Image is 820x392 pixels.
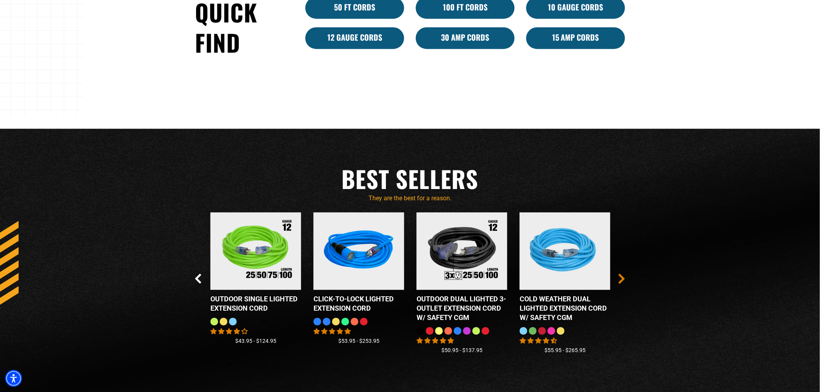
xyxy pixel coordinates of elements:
img: Light Blue [522,211,609,290]
img: Outdoor Single Lighted Extension Cord [212,211,300,290]
div: Outdoor Single Lighted Extension Cord [210,294,301,313]
span: 4.80 stars [417,337,454,344]
img: Outdoor Dual Lighted 3-Outlet Extension Cord w/ Safety CGM [419,211,506,290]
div: $43.95 - $124.95 [210,337,301,345]
a: blue Click-to-Lock Lighted Extension Cord [314,212,404,318]
div: Cold Weather Dual Lighted Extension Cord w/ Safety CGM [520,294,610,322]
span: 4.87 stars [314,328,351,335]
p: They are the best for a reason. [195,194,625,203]
a: 12 Gauge Cords [305,27,404,49]
div: $53.95 - $253.95 [314,337,404,345]
div: Outdoor Dual Lighted 3-Outlet Extension Cord w/ Safety CGM [417,294,507,322]
div: Accessibility Menu [5,370,22,387]
div: $50.95 - $137.95 [417,346,507,354]
span: 4.00 stars [210,328,248,335]
a: 15 Amp Cords [526,27,625,49]
button: Next Slide [618,273,625,284]
button: Previous Slide [195,273,202,284]
span: 4.62 stars [520,337,557,344]
a: Outdoor Single Lighted Extension Cord Outdoor Single Lighted Extension Cord [210,212,301,318]
div: Click-to-Lock Lighted Extension Cord [314,294,404,313]
div: $55.95 - $265.95 [520,346,610,354]
h2: Best Sellers [195,163,625,194]
a: 30 Amp Cords [416,27,515,49]
img: blue [315,211,403,290]
a: Light Blue Cold Weather Dual Lighted Extension Cord w/ Safety CGM [520,212,610,327]
a: Outdoor Dual Lighted 3-Outlet Extension Cord w/ Safety CGM Outdoor Dual Lighted 3-Outlet Extensio... [417,212,507,327]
